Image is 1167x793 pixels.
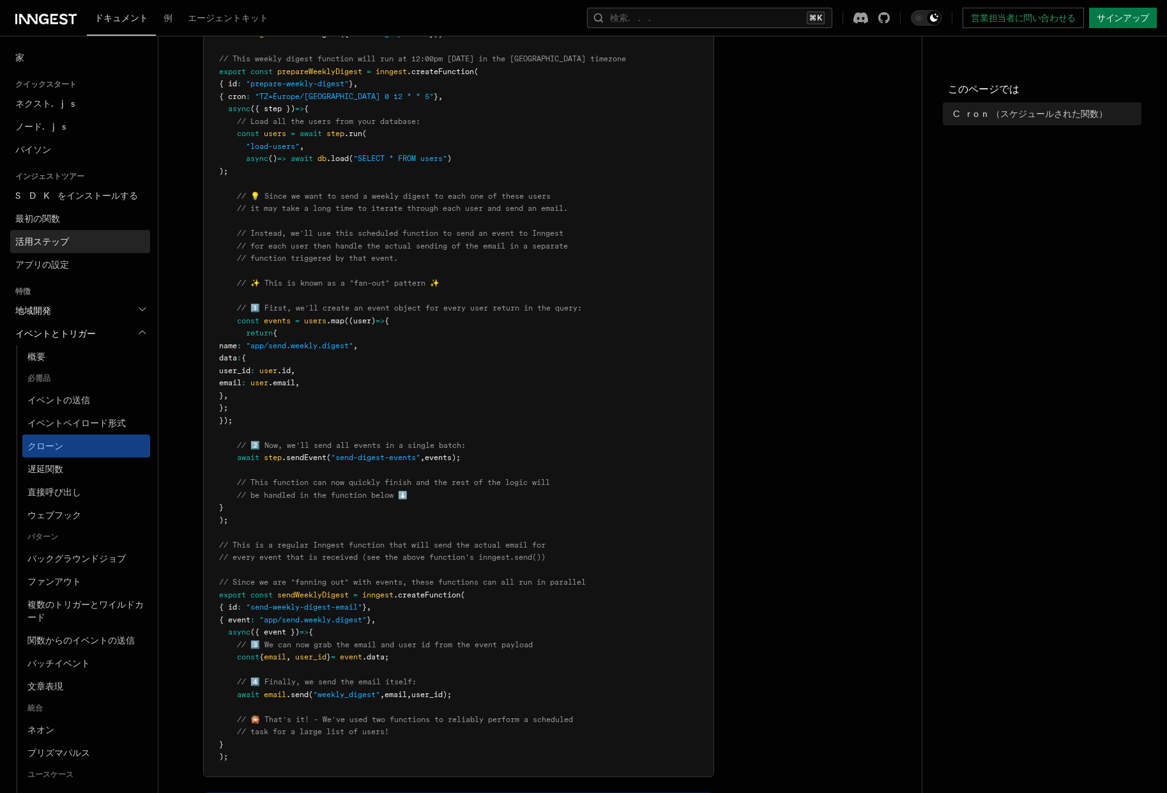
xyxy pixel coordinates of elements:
span: "app/send.weekly.digest" [246,341,353,350]
span: "weekly_digest" [313,690,380,699]
font: パイソン [15,144,51,155]
span: events); [425,453,461,462]
span: email [219,378,241,387]
span: () [268,154,277,163]
span: ( [461,590,465,599]
a: 例 [156,4,180,35]
font: 概要 [27,351,45,362]
span: // every event that is received (see the above function's inngest.send()) [219,553,545,562]
span: user_id [295,652,326,661]
font: ノード.js [15,121,66,132]
span: // it may take a long time to iterate through each user and send an email. [237,204,568,213]
span: email [264,652,286,661]
span: : [241,378,246,387]
span: sendWeeklyDigest [277,590,349,599]
a: イベントペイロード形式 [22,412,150,435]
a: バッチイベント [22,652,150,675]
span: = [367,67,371,76]
span: .email [268,378,295,387]
span: } [434,92,438,101]
span: "prepare-weekly-digest" [246,79,349,88]
kbd: ⌘K [807,12,825,24]
span: }; [219,403,228,412]
font: エージェントキット [188,13,268,23]
a: 関数からのイベントの送信 [22,629,150,652]
span: , [420,453,425,462]
span: // This is a regular Inngest function that will send the actual email for [219,541,545,550]
span: email [385,690,407,699]
span: const [237,129,259,138]
span: } [362,603,367,612]
span: { [304,104,309,113]
span: { [385,316,389,325]
button: 検索...⌘K [587,8,832,28]
span: .sendEvent [282,453,326,462]
span: async [228,104,250,113]
span: : [250,615,255,624]
a: ネオン [22,718,150,741]
span: user [250,378,268,387]
span: , [286,652,291,661]
a: パイソン [10,138,150,161]
font: 検索... [610,13,659,23]
span: await [237,453,259,462]
span: , [295,378,300,387]
span: } [326,652,331,661]
span: : [250,366,255,375]
span: name [219,341,237,350]
a: プリズマパルス [22,741,150,764]
span: .map [326,316,344,325]
a: Cron（スケジュールされた関数） [948,102,1141,125]
span: // be handled in the function below ⬇️ [237,491,408,500]
font: 最初の関数 [15,213,60,224]
span: = [331,652,335,661]
span: } [219,391,224,400]
span: ({ event }) [250,627,300,636]
span: , [353,341,358,350]
span: users [304,316,326,325]
span: inngest [376,67,407,76]
a: 営業担当者に問い合わせる [963,8,1084,28]
span: const [237,652,259,661]
span: "send-digest-events" [331,453,420,462]
span: // 3️⃣ We can now grab the email and user id from the event payload [237,640,533,649]
span: // for each user then handle the actual sending of the email in a separate [237,242,568,250]
span: user_id [219,366,250,375]
span: async [246,154,268,163]
span: db [317,154,326,163]
span: }); [219,416,233,425]
span: events [264,316,291,325]
font: 直接呼び出し [27,487,81,497]
span: ((user) [344,316,376,325]
font: ドキュメント [95,13,148,23]
span: await [237,690,259,699]
span: ({ step }) [250,104,295,113]
font: ウェブフック [27,510,81,520]
span: : [246,92,250,101]
span: = [353,590,358,599]
a: 遅延関数 [22,458,150,481]
a: ノード.js [10,115,150,138]
button: ダークモードを切り替える [911,10,942,26]
span: "SELECT * FROM users" [353,154,447,163]
span: // 💡 Since we want to send a weekly digest to each one of these users [237,192,551,201]
font: プリズマパルス [27,748,90,758]
span: ); [219,167,228,176]
font: ネオン [27,725,54,735]
font: ネクスト.js [15,98,75,109]
span: // 4️⃣ Finally, we send the email itself: [237,677,416,686]
a: 概要 [22,345,150,368]
span: { [259,652,264,661]
font: イベントとトリガー [15,328,96,339]
span: // This weekly digest function will run at 12:00pm [DATE] in the [GEOGRAPHIC_DATA] timezone [219,54,626,63]
span: const [250,67,273,76]
span: step [264,453,282,462]
span: { [309,627,313,636]
button: イベントとトリガー [10,322,150,345]
span: { event [219,615,250,624]
a: イベントの送信 [22,389,150,412]
font: 地域開発 [15,305,51,316]
a: 最初の関数 [10,207,150,230]
span: // Instead, we'll use this scheduled function to send an event to Inngest [237,229,563,238]
span: export [219,67,246,76]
